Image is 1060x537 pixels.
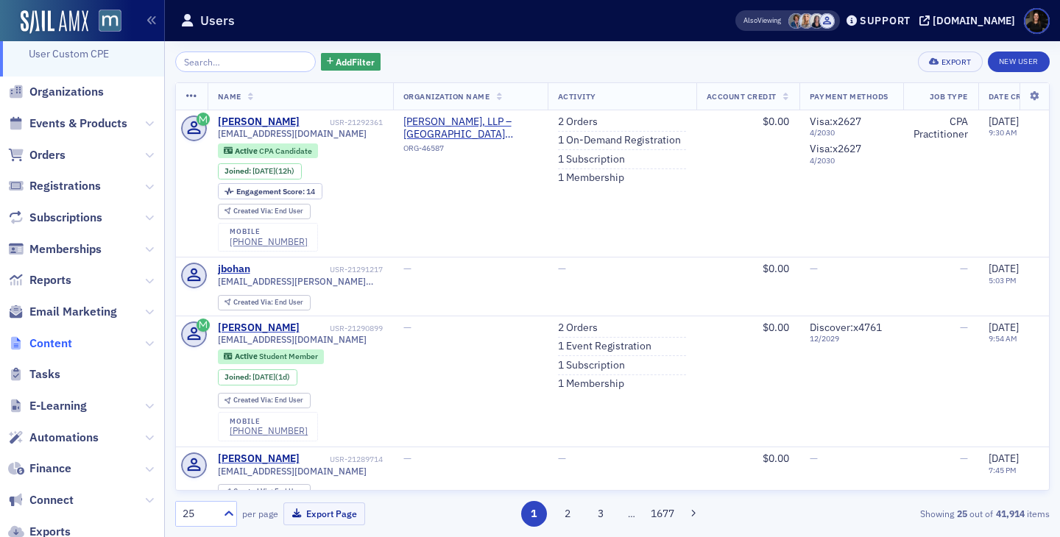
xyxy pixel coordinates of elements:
[8,398,87,414] a: E-Learning
[558,377,624,391] a: 1 Membership
[809,13,824,29] span: Kelly Brown
[233,207,303,216] div: End User
[218,334,367,345] span: [EMAIL_ADDRESS][DOMAIN_NAME]
[8,84,104,100] a: Organizations
[558,91,596,102] span: Activity
[768,507,1050,520] div: Showing out of items
[930,91,968,102] span: Job Type
[810,262,818,275] span: —
[8,241,102,257] a: Memberships
[989,262,1019,275] span: [DATE]
[8,210,102,226] a: Subscriptions
[29,460,71,477] span: Finance
[860,14,911,27] div: Support
[989,333,1017,344] time: 9:54 AM
[225,372,252,382] span: Joined :
[230,236,308,247] a: [PHONE_NUMBER]
[960,452,968,465] span: —
[763,321,789,334] span: $0.00
[29,398,87,414] span: E-Learning
[224,146,311,155] a: Active CPA Candidate
[218,349,325,364] div: Active: Active: Student Member
[558,115,598,129] a: 2 Orders
[218,466,367,477] span: [EMAIL_ADDRESS][DOMAIN_NAME]
[763,262,789,275] span: $0.00
[218,163,302,179] div: Joined: 2025-09-02 00:00:00
[403,91,490,102] span: Organization Name
[233,206,275,216] span: Created Via :
[252,166,275,176] span: [DATE]
[521,501,547,527] button: 1
[218,393,311,408] div: Created Via: End User
[218,321,300,335] a: [PERSON_NAME]
[29,366,60,383] span: Tasks
[403,143,537,158] div: ORG-46587
[558,359,625,372] a: 1 Subscription
[988,51,1050,72] a: New User
[558,262,566,275] span: —
[252,371,275,382] span: [DATE]
[29,84,104,100] span: Organizations
[224,352,317,361] a: Active Student Member
[235,146,259,156] span: Active
[8,492,74,508] a: Connect
[242,507,278,520] label: per page
[29,47,109,60] a: User Custom CPE
[810,128,893,138] span: 4 / 2030
[558,171,624,185] a: 1 Membership
[810,115,861,128] span: Visa : x2627
[183,506,215,522] div: 25
[941,58,972,66] div: Export
[302,118,383,127] div: USR-21292361
[218,204,311,219] div: Created Via: End User
[230,417,308,426] div: mobile
[788,13,804,29] span: Chris Dougherty
[233,299,303,307] div: End User
[29,241,102,257] span: Memberships
[29,115,127,132] span: Events & Products
[799,13,814,29] span: Emily Trott
[989,452,1019,465] span: [DATE]
[8,115,127,132] a: Events & Products
[218,115,300,129] div: [PERSON_NAME]
[621,507,642,520] span: …
[403,452,411,465] span: —
[588,501,614,527] button: 3
[558,321,598,335] a: 2 Orders
[763,452,789,465] span: $0.00
[919,15,1020,26] button: [DOMAIN_NAME]
[88,10,121,35] a: View Homepage
[810,334,893,344] span: 12 / 2029
[252,372,290,382] div: (1d)
[218,452,300,466] div: [PERSON_NAME]
[918,51,982,72] button: Export
[29,147,66,163] span: Orders
[218,143,319,158] div: Active: Active: CPA Candidate
[233,297,275,307] span: Created Via :
[8,304,117,320] a: Email Marketing
[29,335,72,352] span: Content
[558,134,681,147] a: 1 On-Demand Registration
[554,501,580,527] button: 2
[989,127,1017,138] time: 9:30 AM
[8,272,71,288] a: Reports
[650,501,676,527] button: 1677
[558,153,625,166] a: 1 Subscription
[302,324,383,333] div: USR-21290899
[302,455,383,464] div: USR-21289714
[960,321,968,334] span: —
[8,366,60,383] a: Tasks
[233,486,275,496] span: Created Via :
[403,115,537,141] a: [PERSON_NAME], LLP – [GEOGRAPHIC_DATA] ([GEOGRAPHIC_DATA], [GEOGRAPHIC_DATA])
[218,183,322,199] div: Engagement Score: 14
[743,15,757,25] div: Also
[252,265,383,274] div: USR-21291217
[29,210,102,226] span: Subscriptions
[21,10,88,34] img: SailAMX
[914,115,968,141] div: CPA Practitioner
[321,53,381,71] button: AddFilter
[259,146,312,156] span: CPA Candidate
[230,227,308,236] div: mobile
